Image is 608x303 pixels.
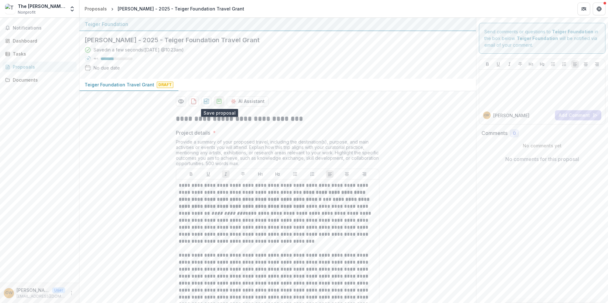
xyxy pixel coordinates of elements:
[493,112,529,119] p: [PERSON_NAME]
[516,60,524,68] button: Strike
[17,287,50,293] p: [PERSON_NAME]
[201,96,211,106] button: download-proposal
[505,155,579,163] p: No comments for this proposal
[361,170,368,178] button: Align Right
[593,3,605,15] button: Get Help
[13,64,72,70] div: Proposals
[85,5,107,12] div: Proposals
[274,170,281,178] button: Heading 2
[93,64,120,71] div: No due date
[157,82,173,88] span: Draft
[593,60,601,68] button: Align Right
[326,170,334,178] button: Align Left
[484,114,489,117] div: Ola Wlusek
[85,36,461,44] h2: [PERSON_NAME] - 2025 - Teiger Foundation Travel Grant
[560,60,568,68] button: Ordered List
[343,170,351,178] button: Align Center
[3,23,77,33] button: Notifications
[239,170,247,178] button: Strike
[93,57,98,61] p: 40 %
[189,96,199,106] button: download-proposal
[5,291,13,295] div: Ola Wlusek
[17,293,65,299] p: [EMAIL_ADDRESS][DOMAIN_NAME]
[5,4,15,14] img: The John and Mable Ringling Museum of Art
[18,10,36,15] span: Nonprofit
[517,36,558,41] strong: Teiger Foundation
[506,60,513,68] button: Italicize
[481,130,508,136] h2: Comments
[13,50,72,57] div: Tasks
[13,77,72,83] div: Documents
[308,170,316,178] button: Ordered List
[3,62,77,72] a: Proposals
[68,289,75,297] button: More
[176,129,210,137] p: Project details
[257,170,264,178] button: Heading 1
[222,170,230,178] button: Italicize
[227,96,269,106] button: AI Assistant
[549,60,557,68] button: Bullet List
[494,60,502,68] button: Underline
[82,4,247,13] nav: breadcrumb
[118,5,244,12] div: [PERSON_NAME] - 2025 - Teiger Foundation Travel Grant
[479,23,606,54] div: Send comments or questions to in the box below. will be notified via email of your comment.
[82,4,109,13] a: Proposals
[571,60,579,68] button: Align Left
[52,287,65,293] p: User
[577,3,590,15] button: Partners
[552,29,593,34] strong: Teiger Foundation
[85,81,154,88] p: Teiger Foundation Travel Grant
[513,131,516,136] span: 0
[68,3,77,15] button: Open entity switcher
[582,60,590,68] button: Align Center
[3,49,77,59] a: Tasks
[204,170,212,178] button: Underline
[187,170,195,178] button: Bold
[214,96,224,106] button: download-proposal
[85,20,471,28] div: Teiger Foundation
[18,3,65,10] div: The [PERSON_NAME] and [PERSON_NAME][GEOGRAPHIC_DATA]
[176,96,186,106] button: Preview 982eedf3-ce65-489d-8ae2-74966e78af0f-0.pdf
[13,37,72,44] div: Dashboard
[291,170,299,178] button: Bullet List
[555,110,601,120] button: Add Comment
[3,36,77,46] a: Dashboard
[484,60,491,68] button: Bold
[3,75,77,85] a: Documents
[93,46,184,53] div: Saved in a few seconds ( [DATE] @ 10:23am )
[13,25,74,31] span: Notifications
[527,60,535,68] button: Heading 1
[176,139,379,169] div: Provide a summary of your proposed travel, including the destination(s), purpose, and main activi...
[481,142,603,149] p: No comments yet
[538,60,546,68] button: Heading 2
